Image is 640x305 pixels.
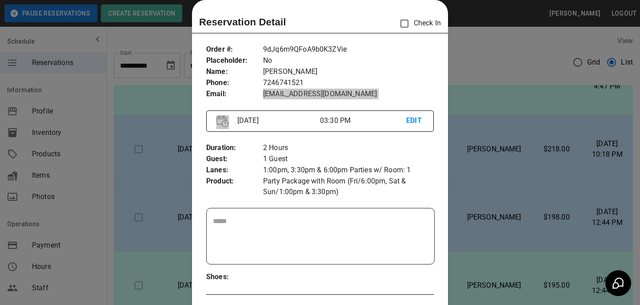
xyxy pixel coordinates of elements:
[263,154,434,165] p: 1 Guest
[263,66,434,77] p: [PERSON_NAME]
[206,77,263,89] p: Phone :
[206,165,263,176] p: Lanes :
[263,165,434,176] p: 1:00pm, 3:30pm & 6:00pm Parties w/ Room: 1
[216,115,229,127] img: Vector
[263,44,434,55] p: 9dJq6m9QFoA9b0K3ZVie
[406,115,424,126] p: EDIT
[206,154,263,165] p: Guest :
[263,77,434,89] p: 7246741521
[206,89,263,100] p: Email :
[199,15,286,29] p: Reservation Detail
[206,272,263,283] p: Shoes :
[234,115,320,126] p: [DATE]
[263,142,434,154] p: 2 Hours
[206,66,263,77] p: Name :
[206,44,263,55] p: Order # :
[206,55,263,66] p: Placeholder :
[206,142,263,154] p: Duration :
[206,176,263,187] p: Product :
[263,55,434,66] p: No
[395,14,441,33] p: Check In
[320,115,406,126] p: 03:30 PM
[263,176,434,197] p: Party Package with Room (Fri/6:00pm, Sat & Sun/1:00pm & 3:30pm)
[263,89,434,100] p: [EMAIL_ADDRESS][DOMAIN_NAME]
